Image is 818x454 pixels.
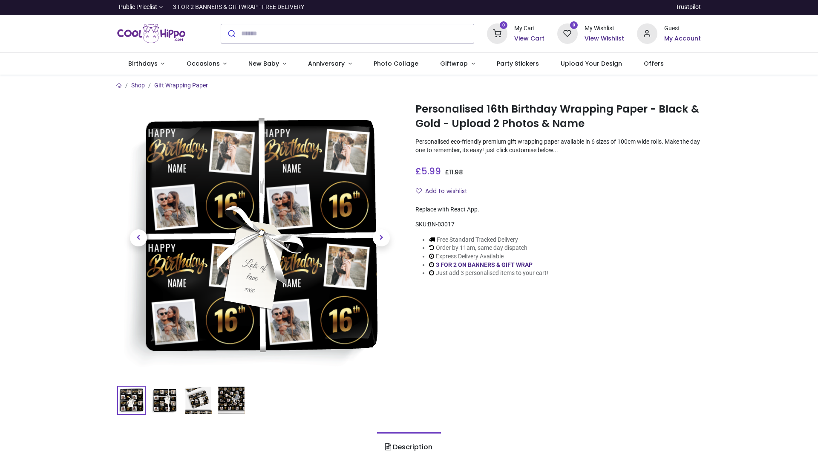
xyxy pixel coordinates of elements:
div: Replace with React App. [415,205,701,214]
a: View Cart [514,35,544,43]
h1: Personalised 16th Birthday Wrapping Paper - Black & Gold - Upload 2 Photos & Name [415,102,701,131]
div: Guest [664,24,701,33]
a: 0 [557,29,578,36]
img: BN-03017-04 [218,387,245,414]
sup: 0 [500,21,508,29]
div: 3 FOR 2 BANNERS & GIFTWRAP - FREE DELIVERY [173,3,304,12]
div: SKU: [415,220,701,229]
span: Previous [130,229,147,246]
a: My Account [664,35,701,43]
li: Just add 3 personalised items to your cart! [429,269,548,278]
a: Occasions [176,53,238,75]
a: Anniversary [297,53,363,75]
span: Party Stickers [497,59,539,68]
img: BN-03017-03 [184,387,212,414]
sup: 0 [570,21,578,29]
div: My Cart [514,24,544,33]
li: Express Delivery Available [429,252,548,261]
a: Giftwrap [429,53,486,75]
div: My Wishlist [585,24,624,33]
img: Personalised 16th Birthday Wrapping Paper - Black & Gold - Upload 2 Photos & Name [122,100,397,376]
a: Logo of Cool Hippo [117,22,185,46]
span: Offers [644,59,664,68]
li: Free Standard Tracked Delivery [429,236,548,244]
span: Occasions [187,59,220,68]
img: BN-03017-02 [151,387,179,414]
a: Previous [117,142,160,334]
button: Submit [221,24,241,43]
img: Cool Hippo [117,22,185,46]
span: New Baby [248,59,279,68]
a: Next [360,142,403,334]
span: Next [373,229,390,246]
span: BN-03017 [428,221,455,228]
a: 0 [487,29,507,36]
span: 11.98 [449,168,463,176]
span: 5.99 [421,165,441,177]
a: Trustpilot [676,3,701,12]
a: Shop [131,82,145,89]
p: Personalised eco-friendly premium gift wrapping paper available in 6 sizes of 100cm wide rolls. M... [415,138,701,154]
span: Photo Collage [374,59,418,68]
a: 3 FOR 2 ON BANNERS & GIFT WRAP [436,261,533,268]
button: Add to wishlistAdd to wishlist [415,184,475,199]
span: Birthdays [128,59,158,68]
span: Public Pricelist [119,3,157,12]
span: Upload Your Design [561,59,622,68]
span: £ [415,165,441,177]
a: Gift Wrapping Paper [154,82,208,89]
a: Public Pricelist [117,3,163,12]
li: Order by 11am, same day dispatch [429,244,548,252]
a: New Baby [238,53,297,75]
span: Giftwrap [440,59,468,68]
i: Add to wishlist [416,188,422,194]
span: £ [445,168,463,176]
span: Anniversary [308,59,345,68]
img: Personalised 16th Birthday Wrapping Paper - Black & Gold - Upload 2 Photos & Name [118,387,145,414]
a: View Wishlist [585,35,624,43]
a: Birthdays [117,53,176,75]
